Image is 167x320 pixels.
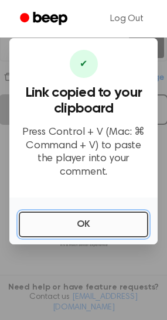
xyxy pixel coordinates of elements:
button: OK [19,212,148,237]
a: Log Out [98,5,155,33]
h3: Link copied to your clipboard [19,85,148,117]
a: Beep [12,8,78,30]
div: ✔ [70,50,98,78]
p: Press Control + V (Mac: ⌘ Command + V) to paste the player into your comment. [19,126,148,179]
